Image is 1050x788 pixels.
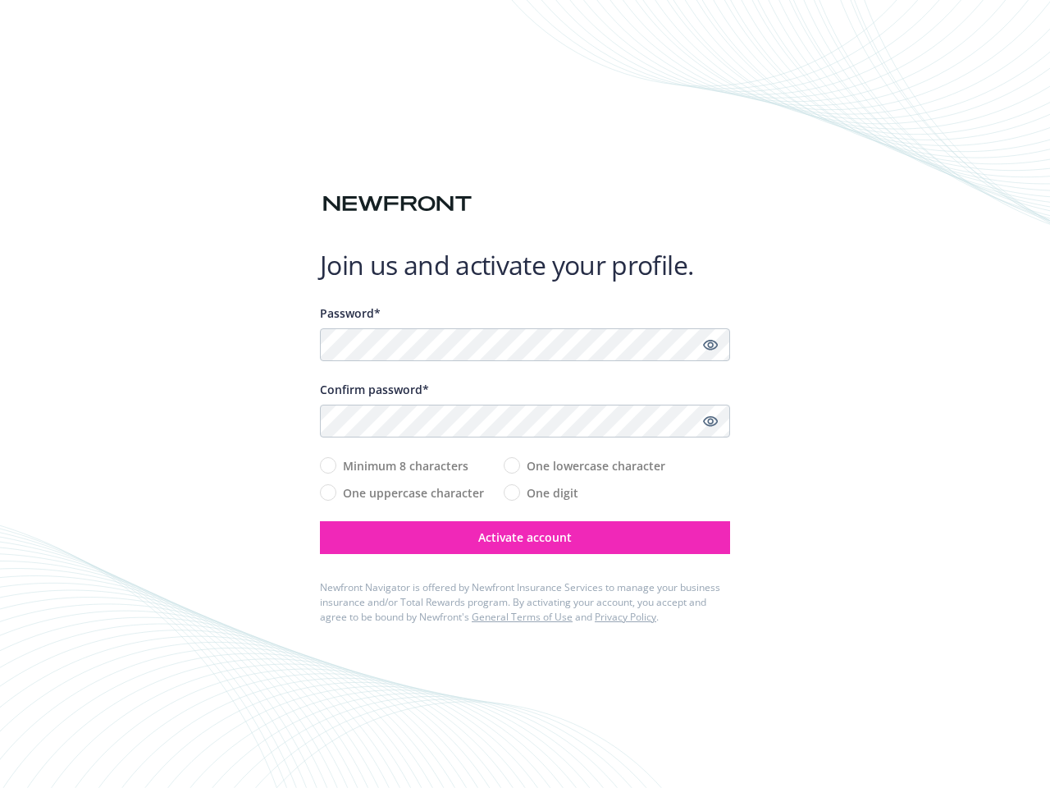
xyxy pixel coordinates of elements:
input: Confirm your unique password... [320,405,730,438]
span: Password* [320,305,381,321]
span: One uppercase character [343,484,484,502]
span: Activate account [478,529,572,545]
img: Newfront logo [320,190,475,218]
button: Activate account [320,521,730,554]
div: Newfront Navigator is offered by Newfront Insurance Services to manage your business insurance an... [320,580,730,625]
input: Enter a unique password... [320,328,730,361]
span: One lowercase character [527,457,665,474]
span: Confirm password* [320,382,429,397]
a: Show password [701,335,720,355]
a: Privacy Policy [595,610,656,624]
a: Show password [701,411,720,431]
h1: Join us and activate your profile. [320,249,730,282]
span: Minimum 8 characters [343,457,468,474]
span: One digit [527,484,578,502]
a: General Terms of Use [472,610,573,624]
